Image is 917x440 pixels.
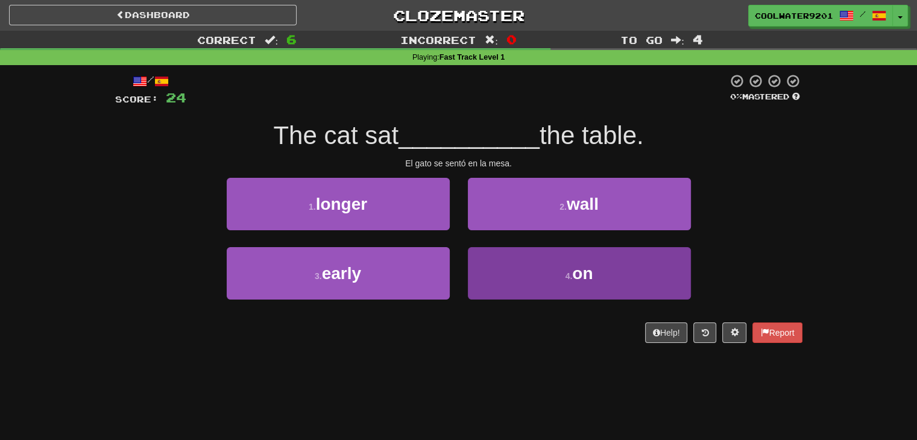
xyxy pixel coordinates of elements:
[755,10,833,21] span: CoolWater9201
[115,74,186,89] div: /
[567,195,599,213] span: wall
[315,271,322,281] small: 3 .
[728,92,802,102] div: Mastered
[671,35,684,45] span: :
[693,32,703,46] span: 4
[322,264,361,283] span: early
[645,322,688,343] button: Help!
[273,121,399,149] span: The cat sat
[400,34,476,46] span: Incorrect
[399,121,540,149] span: __________
[485,35,498,45] span: :
[620,34,663,46] span: To go
[309,202,316,212] small: 1 .
[752,322,802,343] button: Report
[286,32,297,46] span: 6
[506,32,517,46] span: 0
[315,5,602,26] a: Clozemaster
[693,322,716,343] button: Round history (alt+y)
[227,247,450,300] button: 3.early
[166,90,186,105] span: 24
[540,121,644,149] span: the table.
[748,5,893,27] a: CoolWater9201 /
[468,178,691,230] button: 2.wall
[730,92,742,101] span: 0 %
[572,264,593,283] span: on
[316,195,368,213] span: longer
[559,202,567,212] small: 2 .
[9,5,297,25] a: Dashboard
[265,35,278,45] span: :
[860,10,866,18] span: /
[440,53,505,61] strong: Fast Track Level 1
[115,157,802,169] div: El gato se sentó en la mesa.
[115,94,159,104] span: Score:
[566,271,573,281] small: 4 .
[468,247,691,300] button: 4.on
[227,178,450,230] button: 1.longer
[197,34,256,46] span: Correct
